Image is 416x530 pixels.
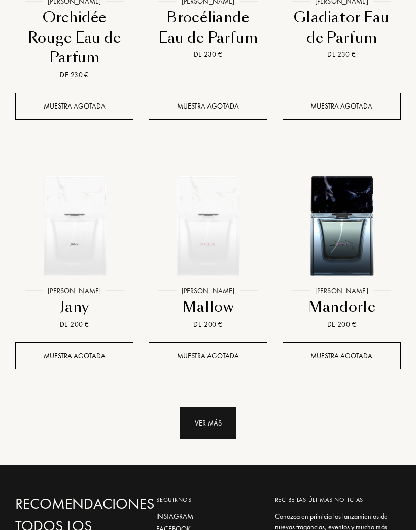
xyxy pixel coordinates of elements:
[8,149,141,282] img: Jany Sora Dora
[153,49,263,60] div: De 230 €
[156,511,259,522] a: Instagram
[287,297,397,317] div: Mandorle
[19,297,129,317] div: Jany
[149,137,267,342] a: Mallow Sora Dora[PERSON_NAME]MallowDe 200 €
[19,319,129,330] div: De 200 €
[19,69,129,80] div: De 230 €
[15,495,133,513] a: Recomendaciones
[156,495,259,504] div: Seguirnos
[287,8,397,48] div: Gladiator Eau de Parfum
[149,93,267,120] div: Muestra agotada
[275,495,393,504] div: Recibe las últimas noticias
[15,342,133,369] div: Muestra agotada
[153,319,263,330] div: De 200 €
[15,93,133,120] div: Muestra agotada
[283,137,401,342] a: Mandorle Sora Dora[PERSON_NAME]MandorleDe 200 €
[15,137,133,342] a: Jany Sora Dora[PERSON_NAME]JanyDe 200 €
[283,342,401,369] div: Muestra agotada
[275,149,408,282] img: Mandorle Sora Dora
[153,8,263,48] div: Brocéliande Eau de Parfum
[283,93,401,120] div: Muestra agotada
[149,342,267,369] div: Muestra agotada
[19,8,129,67] div: Orchidée Rouge Eau de Parfum
[141,149,274,282] img: Mallow Sora Dora
[287,319,397,330] div: De 200 €
[180,407,236,439] div: Ver más
[153,297,263,317] div: Mallow
[287,49,397,60] div: De 230 €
